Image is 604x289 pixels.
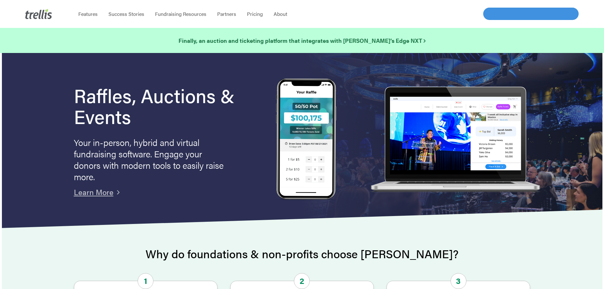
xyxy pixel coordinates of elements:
img: Trellis Raffles, Auctions and Event Fundraising [276,78,336,201]
a: Fundraising Resources [150,11,212,17]
span: Features [78,10,98,17]
span: 1 [138,273,153,289]
a: Learn More [74,187,114,197]
span: Success Stories [108,10,144,17]
a: Finally, an auction and ticketing platform that integrates with [PERSON_NAME]’s Edge NXT [179,36,425,45]
a: Success Stories [103,11,150,17]
h2: Why do foundations & non-profits choose [PERSON_NAME]? [74,247,530,260]
span: 3 [451,273,466,289]
span: Pricing [247,10,263,17]
a: Features [73,11,103,17]
span: Connect with [PERSON_NAME] [491,10,571,17]
a: Connect with [PERSON_NAME] [483,8,579,20]
a: Partners [212,11,242,17]
span: 2 [294,273,310,289]
p: Your in-person, hybrid and virtual fundraising software. Engage your donors with modern tools to ... [74,136,226,182]
span: Fundraising Resources [155,10,206,17]
strong: Finally, an auction and ticketing platform that integrates with [PERSON_NAME]’s Edge NXT [179,36,425,44]
img: Trellis [25,9,52,19]
a: About [268,11,293,17]
span: About [274,10,287,17]
span: Partners [217,10,236,17]
a: Pricing [242,11,268,17]
h1: Raffles, Auctions & Events [74,85,252,127]
img: rafflelaptop_mac_optim.png [367,87,543,193]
